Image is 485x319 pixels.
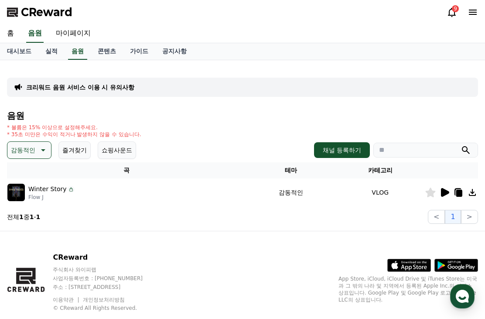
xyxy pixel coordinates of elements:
[53,266,159,273] p: 주식회사 와이피랩
[98,141,136,159] button: 쇼핑사운드
[28,185,67,194] p: Winter Story
[83,297,125,303] a: 개인정보처리방침
[53,252,159,263] p: CReward
[38,43,65,60] a: 실적
[7,162,246,178] th: 곡
[53,275,159,282] p: 사업자등록번호 : [PHONE_NUMBER]
[428,210,445,224] button: <
[452,5,459,12] div: 9
[7,124,141,131] p: * 볼륨은 15% 이상으로 설정해주세요.
[30,213,34,220] strong: 1
[461,210,478,224] button: >
[246,162,336,178] th: 테마
[246,178,336,206] td: 감동적인
[53,305,159,312] p: © CReward All Rights Reserved.
[7,141,51,159] button: 감동적인
[123,43,155,60] a: 가이드
[58,141,91,159] button: 즐겨찾기
[68,43,87,60] a: 음원
[21,5,72,19] span: CReward
[53,284,159,291] p: 주소 : [STREET_ADDRESS]
[335,178,425,206] td: VLOG
[338,275,478,303] p: App Store, iCloud, iCloud Drive 및 iTunes Store는 미국과 그 밖의 나라 및 지역에서 등록된 Apple Inc.의 서비스 상표입니다. Goo...
[11,144,35,156] p: 감동적인
[36,213,41,220] strong: 1
[26,83,134,92] a: 크리워드 음원 서비스 이용 시 유의사항
[314,142,370,158] button: 채널 등록하기
[7,213,40,221] p: 전체 중 -
[7,111,478,120] h4: 음원
[28,194,75,201] p: Flow J
[91,43,123,60] a: 콘텐츠
[49,24,98,43] a: 마이페이지
[53,297,80,303] a: 이용약관
[7,184,25,201] img: music
[447,7,457,17] a: 9
[26,24,44,43] a: 음원
[7,131,141,138] p: * 35초 미만은 수익이 적거나 발생하지 않을 수 있습니다.
[445,210,461,224] button: 1
[335,162,425,178] th: 카테고리
[155,43,194,60] a: 공지사항
[19,213,24,220] strong: 1
[7,5,72,19] a: CReward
